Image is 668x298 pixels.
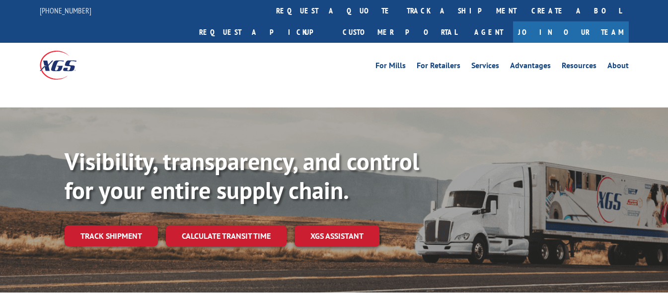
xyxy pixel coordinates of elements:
a: XGS ASSISTANT [295,225,379,247]
a: [PHONE_NUMBER] [40,5,91,15]
a: Resources [562,62,596,73]
a: Track shipment [65,225,158,246]
a: Agent [464,21,513,43]
a: Customer Portal [335,21,464,43]
a: Advantages [510,62,551,73]
a: Calculate transit time [166,225,287,247]
a: Request a pickup [192,21,335,43]
a: For Retailers [417,62,460,73]
a: Join Our Team [513,21,629,43]
a: Services [471,62,499,73]
a: About [607,62,629,73]
a: For Mills [375,62,406,73]
b: Visibility, transparency, and control for your entire supply chain. [65,146,419,205]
